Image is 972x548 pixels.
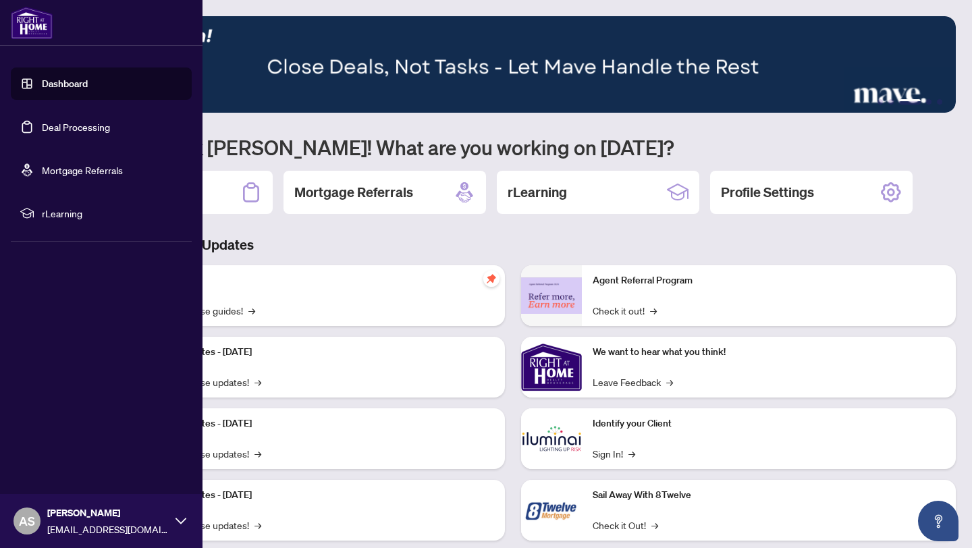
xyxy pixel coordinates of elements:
span: → [254,518,261,532]
span: pushpin [483,271,500,287]
p: Self-Help [142,273,494,288]
h2: rLearning [508,183,567,202]
img: Slide 2 [70,16,956,113]
p: Platform Updates - [DATE] [142,416,494,431]
p: Agent Referral Program [593,273,945,288]
a: Check it Out!→ [593,518,658,532]
h1: Welcome back [PERSON_NAME]! What are you working on [DATE]? [70,134,956,160]
span: → [650,303,657,318]
h2: Mortgage Referrals [294,183,413,202]
button: 2 [888,99,894,105]
span: [PERSON_NAME] [47,505,169,520]
span: AS [19,512,35,530]
img: Identify your Client [521,408,582,469]
button: 3 [899,99,921,105]
p: Platform Updates - [DATE] [142,488,494,503]
a: Mortgage Referrals [42,164,123,176]
button: 4 [926,99,932,105]
span: [EMAIL_ADDRESS][DOMAIN_NAME] [47,522,169,537]
a: Leave Feedback→ [593,375,673,389]
a: Check it out!→ [593,303,657,318]
a: Dashboard [42,78,88,90]
img: logo [11,7,53,39]
p: We want to hear what you think! [593,345,945,360]
span: → [248,303,255,318]
p: Platform Updates - [DATE] [142,345,494,360]
span: → [628,446,635,461]
button: 5 [937,99,942,105]
a: Deal Processing [42,121,110,133]
span: → [254,375,261,389]
a: Sign In!→ [593,446,635,461]
button: 1 [878,99,883,105]
span: rLearning [42,206,182,221]
span: → [666,375,673,389]
img: Agent Referral Program [521,277,582,314]
h3: Brokerage & Industry Updates [70,236,956,254]
span: → [651,518,658,532]
span: → [254,446,261,461]
h2: Profile Settings [721,183,814,202]
img: Sail Away With 8Twelve [521,480,582,541]
p: Sail Away With 8Twelve [593,488,945,503]
img: We want to hear what you think! [521,337,582,398]
button: Open asap [918,501,959,541]
p: Identify your Client [593,416,945,431]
